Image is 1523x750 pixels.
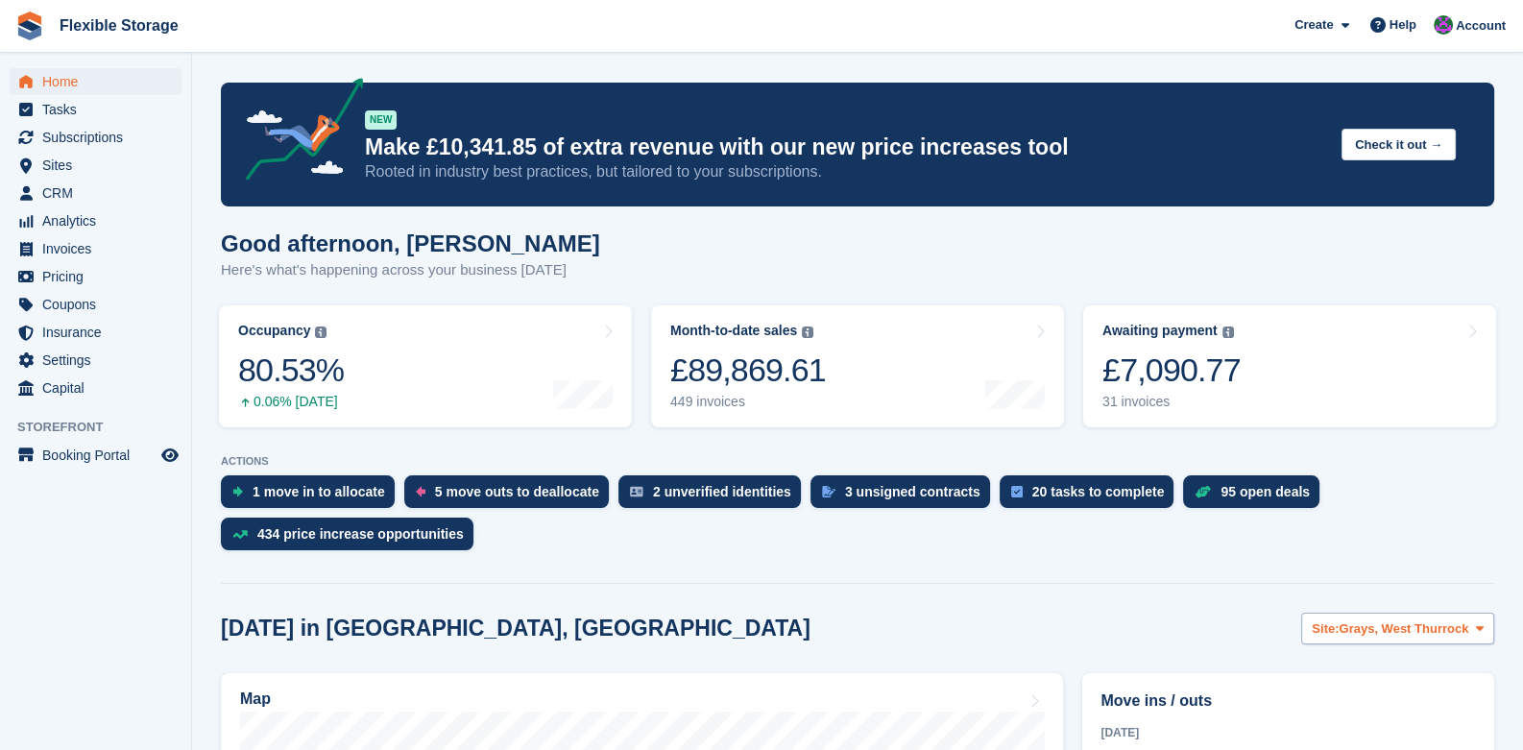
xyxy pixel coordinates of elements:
a: menu [10,319,181,346]
img: stora-icon-8386f47178a22dfd0bd8f6a31ec36ba5ce8667c1dd55bd0f319d3a0aa187defe.svg [15,12,44,40]
h2: Map [240,690,271,708]
img: icon-info-grey-7440780725fd019a000dd9b08b2336e03edf1995a4989e88bcd33f0948082b44.svg [802,327,813,338]
div: [DATE] [1100,724,1476,741]
a: Flexible Storage [52,10,186,41]
a: menu [10,207,181,234]
h2: [DATE] in [GEOGRAPHIC_DATA], [GEOGRAPHIC_DATA] [221,616,810,641]
a: menu [10,442,181,469]
span: Pricing [42,263,157,290]
a: 2 unverified identities [618,475,810,518]
img: move_ins_to_allocate_icon-fdf77a2bb77ea45bf5b3d319d69a93e2d87916cf1d5bf7949dd705db3b84f3ca.svg [232,486,243,497]
a: menu [10,180,181,206]
span: Help [1390,15,1416,35]
a: 434 price increase opportunities [221,518,483,560]
span: Account [1456,16,1506,36]
div: Month-to-date sales [670,323,797,339]
span: Tasks [42,96,157,123]
span: Insurance [42,319,157,346]
h1: Good afternoon, [PERSON_NAME] [221,230,600,256]
div: 0.06% [DATE] [238,394,344,410]
div: Awaiting payment [1102,323,1218,339]
span: Grays, West Thurrock [1339,619,1468,639]
a: menu [10,96,181,123]
div: 5 move outs to deallocate [435,484,599,499]
a: menu [10,68,181,95]
div: Occupancy [238,323,310,339]
div: NEW [365,110,397,130]
div: 2 unverified identities [653,484,791,499]
span: Capital [42,375,157,401]
p: Make £10,341.85 of extra revenue with our new price increases tool [365,133,1326,161]
span: Coupons [42,291,157,318]
h2: Move ins / outs [1100,690,1476,713]
a: 95 open deals [1183,475,1329,518]
a: menu [10,291,181,318]
div: £89,869.61 [670,351,826,390]
p: ACTIONS [221,455,1494,468]
img: Daniel Douglas [1434,15,1453,35]
p: Here's what's happening across your business [DATE] [221,259,600,281]
a: 3 unsigned contracts [810,475,1000,518]
img: move_outs_to_deallocate_icon-f764333ba52eb49d3ac5e1228854f67142a1ed5810a6f6cc68b1a99e826820c5.svg [416,486,425,497]
span: Create [1294,15,1333,35]
div: 1 move in to allocate [253,484,385,499]
a: menu [10,347,181,374]
span: Site: [1312,619,1339,639]
img: price-adjustments-announcement-icon-8257ccfd72463d97f412b2fc003d46551f7dbcb40ab6d574587a9cd5c0d94... [230,78,364,187]
img: task-75834270c22a3079a89374b754ae025e5fb1db73e45f91037f5363f120a921f8.svg [1011,486,1023,497]
img: price_increase_opportunities-93ffe204e8149a01c8c9dc8f82e8f89637d9d84a8eef4429ea346261dce0b2c0.svg [232,530,248,539]
button: Check it out → [1342,129,1456,160]
span: Analytics [42,207,157,234]
img: deal-1b604bf984904fb50ccaf53a9ad4b4a5d6e5aea283cecdc64d6e3604feb123c2.svg [1195,485,1211,498]
a: menu [10,375,181,401]
button: Site: Grays, West Thurrock [1301,613,1494,644]
a: Awaiting payment £7,090.77 31 invoices [1083,305,1496,427]
a: Preview store [158,444,181,467]
img: contract_signature_icon-13c848040528278c33f63329250d36e43548de30e8caae1d1a13099fd9432cc5.svg [822,486,835,497]
span: CRM [42,180,157,206]
a: menu [10,263,181,290]
div: 449 invoices [670,394,826,410]
a: menu [10,124,181,151]
a: menu [10,235,181,262]
a: 5 move outs to deallocate [404,475,618,518]
div: 434 price increase opportunities [257,526,464,542]
a: menu [10,152,181,179]
div: 80.53% [238,351,344,390]
div: 20 tasks to complete [1032,484,1165,499]
img: verify_identity-adf6edd0f0f0b5bbfe63781bf79b02c33cf7c696d77639b501bdc392416b5a36.svg [630,486,643,497]
div: 95 open deals [1221,484,1310,499]
a: 20 tasks to complete [1000,475,1184,518]
span: Sites [42,152,157,179]
a: Month-to-date sales £89,869.61 449 invoices [651,305,1064,427]
span: Subscriptions [42,124,157,151]
span: Home [42,68,157,95]
span: Booking Portal [42,442,157,469]
a: 1 move in to allocate [221,475,404,518]
span: Settings [42,347,157,374]
img: icon-info-grey-7440780725fd019a000dd9b08b2336e03edf1995a4989e88bcd33f0948082b44.svg [1222,327,1234,338]
div: 31 invoices [1102,394,1241,410]
p: Rooted in industry best practices, but tailored to your subscriptions. [365,161,1326,182]
a: Occupancy 80.53% 0.06% [DATE] [219,305,632,427]
div: 3 unsigned contracts [845,484,980,499]
div: £7,090.77 [1102,351,1241,390]
img: icon-info-grey-7440780725fd019a000dd9b08b2336e03edf1995a4989e88bcd33f0948082b44.svg [315,327,326,338]
span: Storefront [17,418,191,437]
span: Invoices [42,235,157,262]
